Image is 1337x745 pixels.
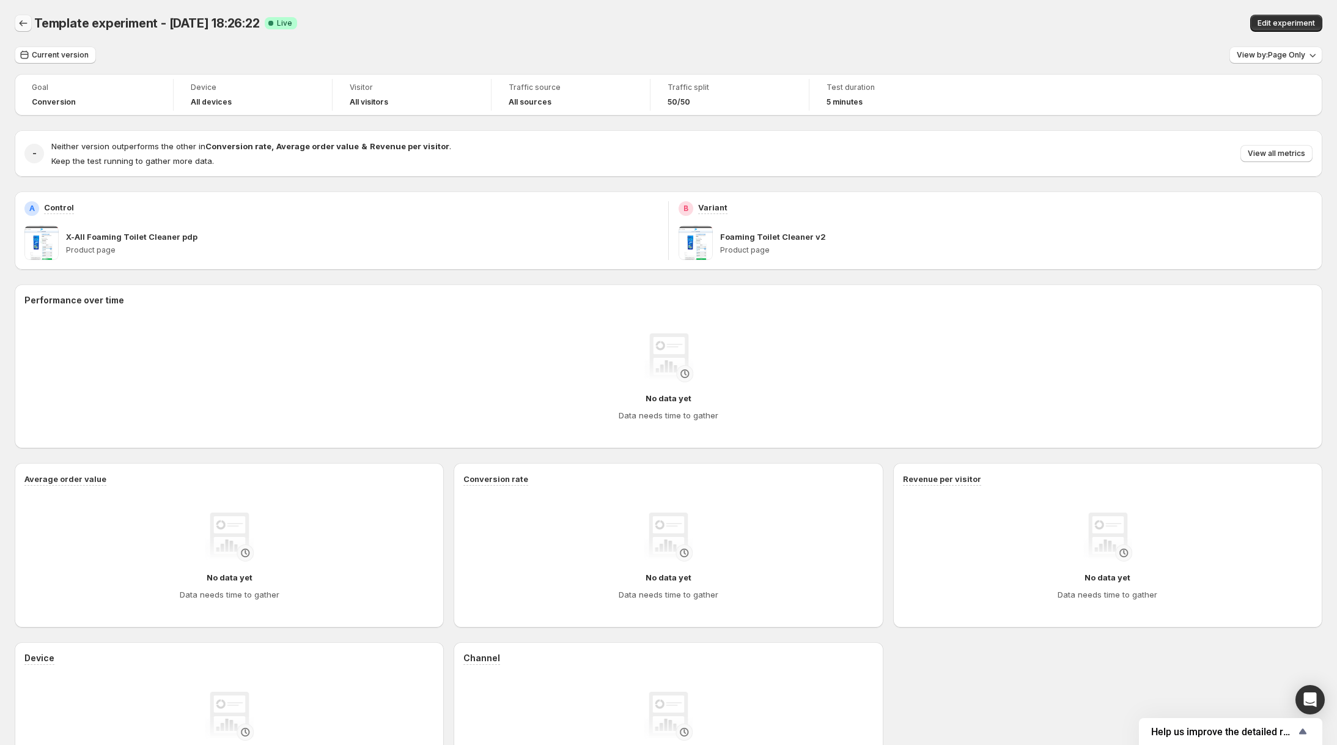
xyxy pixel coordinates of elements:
[34,16,260,31] span: Template experiment - [DATE] 18:26:22
[15,46,96,64] button: Current version
[1248,149,1305,158] span: View all metrics
[350,81,474,108] a: VisitorAll visitors
[32,50,89,60] span: Current version
[827,97,863,107] span: 5 minutes
[32,83,156,92] span: Goal
[29,204,35,213] h2: A
[207,571,252,584] h4: No data yet
[32,97,76,107] span: Conversion
[191,81,315,108] a: DeviceAll devices
[644,692,693,741] img: No data yet
[51,141,451,151] span: Neither version outperforms the other in .
[720,231,826,243] p: Foaming Toilet Cleaner v2
[827,81,951,108] a: Test duration5 minutes
[1250,15,1322,32] button: Edit experiment
[463,473,528,485] h3: Conversion rate
[24,294,1313,306] h2: Performance over time
[1058,588,1157,601] h4: Data needs time to gather
[646,392,691,404] h4: No data yet
[619,588,718,601] h4: Data needs time to gather
[276,141,359,151] strong: Average order value
[205,692,254,741] img: No data yet
[827,83,951,92] span: Test duration
[191,83,315,92] span: Device
[668,81,792,108] a: Traffic split50/50
[1295,685,1325,714] div: Open Intercom Messenger
[720,245,1313,255] p: Product page
[350,83,474,92] span: Visitor
[1229,46,1322,64] button: View by:Page Only
[463,652,500,664] h3: Channel
[1151,726,1295,738] span: Help us improve the detailed report for A/B campaigns
[180,588,279,601] h4: Data needs time to gather
[51,156,214,166] span: Keep the test running to gather more data.
[277,18,292,28] span: Live
[32,81,156,108] a: GoalConversion
[370,141,449,151] strong: Revenue per visitor
[1237,50,1305,60] span: View by: Page Only
[619,409,718,421] h4: Data needs time to gather
[350,97,388,107] h4: All visitors
[24,473,106,485] h3: Average order value
[24,652,54,664] h3: Device
[646,571,691,584] h4: No data yet
[1151,724,1310,739] button: Show survey - Help us improve the detailed report for A/B campaigns
[903,473,981,485] h3: Revenue per visitor
[679,226,713,260] img: Foaming Toilet Cleaner v2
[509,81,633,108] a: Traffic sourceAll sources
[668,83,792,92] span: Traffic split
[1083,513,1132,562] img: No data yet
[205,513,254,562] img: No data yet
[683,204,688,213] h2: B
[509,83,633,92] span: Traffic source
[1240,145,1313,162] button: View all metrics
[205,141,271,151] strong: Conversion rate
[644,513,693,562] img: No data yet
[1085,571,1130,584] h4: No data yet
[15,15,32,32] button: Back
[668,97,690,107] span: 50/50
[1258,18,1315,28] span: Edit experiment
[24,226,59,260] img: X-All Foaming Toilet Cleaner pdp
[271,141,274,151] strong: ,
[191,97,232,107] h4: All devices
[509,97,551,107] h4: All sources
[44,201,74,213] p: Control
[66,231,197,243] p: X-All Foaming Toilet Cleaner pdp
[66,245,658,255] p: Product page
[32,147,37,160] h2: -
[698,201,727,213] p: Variant
[644,333,693,382] img: No data yet
[361,141,367,151] strong: &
